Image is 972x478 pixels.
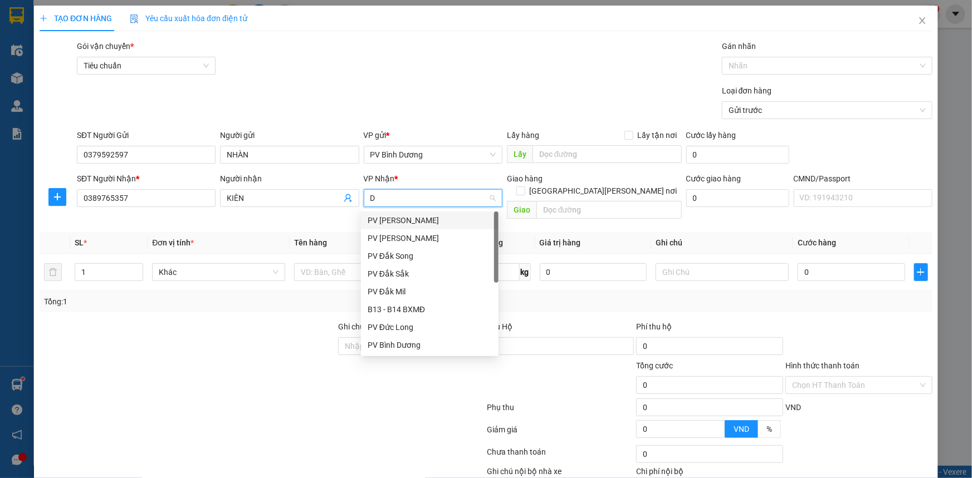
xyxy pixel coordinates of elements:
label: Cước lấy hàng [686,131,736,140]
div: PV Nam Đong [361,229,499,247]
div: PV Đức Xuyên [361,211,499,229]
div: PV Đắk Mil [368,285,492,298]
input: 0 [540,263,647,281]
div: B13 - B14 BXMĐ [361,300,499,318]
span: % [766,425,772,433]
input: Ghi chú đơn hàng [338,337,485,355]
span: Nơi nhận: [85,77,103,93]
button: delete [44,263,62,281]
label: Hình thức thanh toán [785,361,859,370]
button: Close [907,6,938,37]
span: user-add [344,194,353,203]
div: Người nhận [220,173,359,185]
div: PV Đức Long [361,318,499,336]
span: Nơi gửi: [11,77,23,93]
span: 17:51:47 [DATE] [106,50,157,58]
div: Tổng: 1 [44,295,375,308]
div: PV Đắk Sắk [368,268,492,280]
span: Lấy tận nơi [633,129,682,141]
span: Đơn vị tính [152,238,194,247]
span: PV [PERSON_NAME] [112,78,155,90]
span: plus [40,14,47,22]
span: VND [785,403,801,412]
span: Giao [507,201,536,219]
span: PV Bình Dương [370,146,496,163]
img: logo [11,25,26,53]
div: PV Đức Long [368,321,492,333]
div: Chưa thanh toán [486,446,636,465]
div: PV Bình Dương [361,336,499,354]
div: PV Đắk Song [361,247,499,265]
span: Tiêu chuẩn [84,57,209,74]
span: SL [75,238,84,247]
span: TẠO ĐƠN HÀNG [40,14,112,23]
span: Yêu cầu xuất hóa đơn điện tử [130,14,247,23]
span: VND [734,425,749,433]
span: BD09250259 [112,42,157,50]
span: kg [520,263,531,281]
input: Dọc đường [533,145,682,163]
strong: CÔNG TY TNHH [GEOGRAPHIC_DATA] 214 QL13 - P.26 - Q.BÌNH THẠNH - TP HCM 1900888606 [29,18,90,60]
input: Ghi Chú [656,263,789,281]
label: Loại đơn hàng [722,86,772,95]
span: plus [49,193,66,201]
div: PV Đắk Mil [361,283,499,300]
span: [GEOGRAPHIC_DATA][PERSON_NAME] nơi [525,185,682,197]
div: PV [PERSON_NAME] [368,214,492,226]
label: Cước giao hàng [686,174,741,183]
div: B13 - B14 BXMĐ [368,303,492,316]
input: Cước giao hàng [686,189,789,207]
div: SĐT Người Gửi [77,129,216,141]
span: Cước hàng [798,238,836,247]
div: Người gửi [220,129,359,141]
strong: BIÊN NHẬN GỬI HÀNG HOÁ [38,67,129,75]
div: SĐT Người Nhận [77,173,216,185]
span: PV Bình Dương [38,78,76,84]
span: Lấy [507,145,533,163]
label: Ghi chú đơn hàng [338,322,399,331]
th: Ghi chú [651,232,793,254]
span: Giá trị hàng [540,238,581,247]
div: PV Bình Dương [368,339,492,351]
div: Phí thu hộ [636,321,783,337]
button: plus [914,263,928,281]
div: VP gửi [364,129,502,141]
span: Giao hàng [507,174,543,183]
img: icon [130,14,139,23]
span: close [918,16,927,25]
button: plus [48,188,66,206]
input: VD: Bàn, Ghế [294,263,427,281]
span: Gửi trước [729,102,926,119]
div: Giảm giá [486,423,636,443]
span: Gói vận chuyển [77,42,134,51]
div: PV Đắk Sắk [361,265,499,283]
span: Tên hàng [294,238,327,247]
div: PV Đắk Song [368,250,492,262]
span: Khác [159,264,279,280]
label: Gán nhãn [722,42,756,51]
span: Tổng cước [636,361,673,370]
div: Phụ thu [486,401,636,421]
span: plus [915,268,927,277]
span: Lấy hàng [507,131,539,140]
div: CMND/Passport [794,173,932,185]
input: Cước lấy hàng [686,146,789,164]
input: Dọc đường [536,201,682,219]
div: PV [PERSON_NAME] [368,232,492,244]
span: VP Nhận [364,174,395,183]
span: Thu Hộ [487,322,512,331]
